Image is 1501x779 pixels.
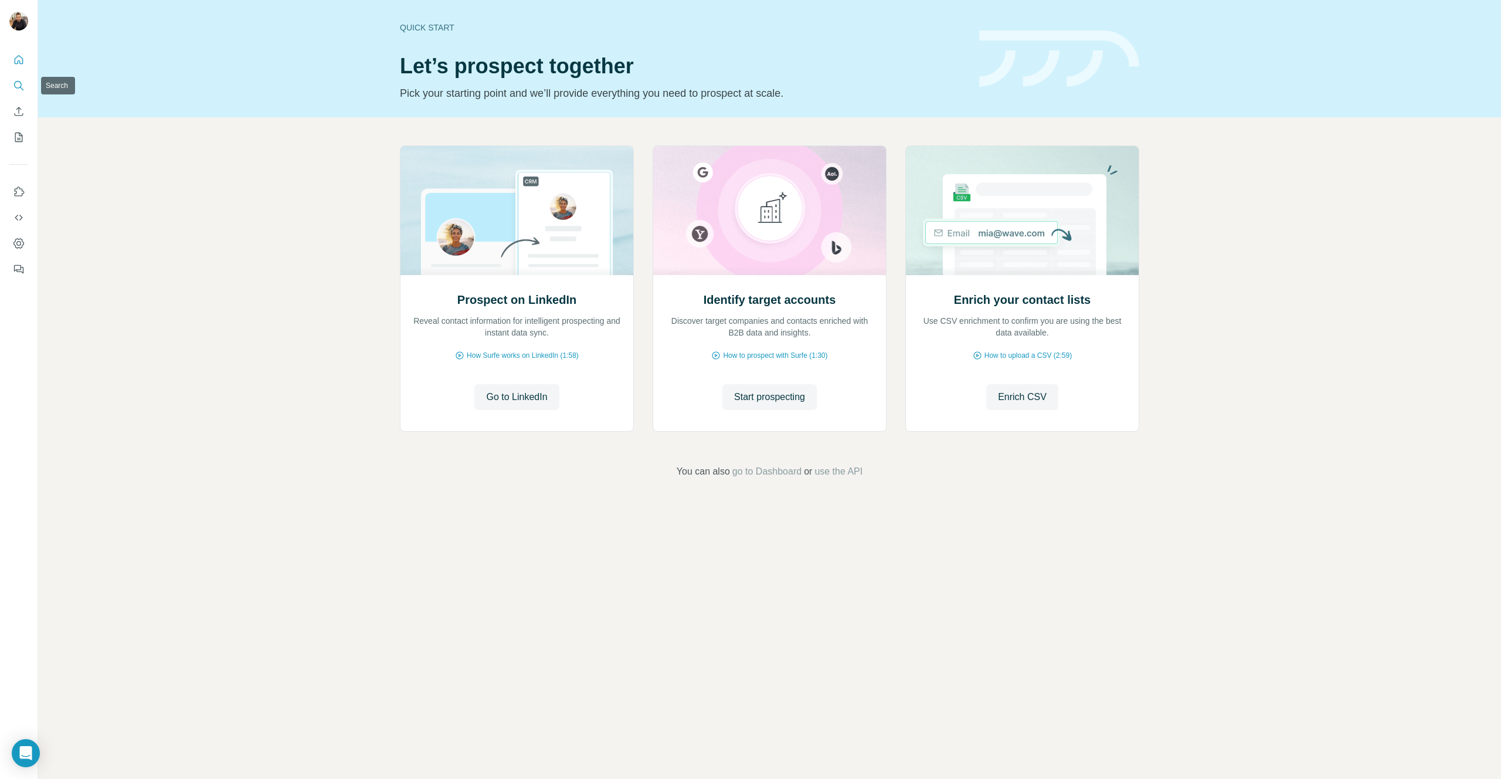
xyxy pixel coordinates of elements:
[9,127,28,148] button: My lists
[400,146,634,275] img: Prospect on LinkedIn
[486,390,547,404] span: Go to LinkedIn
[704,292,836,308] h2: Identify target accounts
[734,390,805,404] span: Start prospecting
[905,146,1139,275] img: Enrich your contact lists
[400,55,965,78] h1: Let’s prospect together
[9,101,28,122] button: Enrich CSV
[722,384,817,410] button: Start prospecting
[804,465,812,479] span: or
[9,12,28,31] img: Avatar
[984,350,1072,361] span: How to upload a CSV (2:59)
[457,292,576,308] h2: Prospect on LinkedIn
[814,465,862,479] button: use the API
[653,146,887,275] img: Identify target accounts
[474,384,559,410] button: Go to LinkedIn
[918,315,1127,338] p: Use CSV enrichment to confirm you are using the best data available.
[9,259,28,280] button: Feedback
[954,292,1091,308] h2: Enrich your contact lists
[400,85,965,101] p: Pick your starting point and we’ll provide everything you need to prospect at scale.
[998,390,1047,404] span: Enrich CSV
[9,49,28,70] button: Quick start
[723,350,827,361] span: How to prospect with Surfe (1:30)
[9,75,28,96] button: Search
[400,22,965,33] div: Quick start
[979,31,1139,87] img: banner
[665,315,874,338] p: Discover target companies and contacts enriched with B2B data and insights.
[986,384,1058,410] button: Enrich CSV
[12,739,40,767] div: Open Intercom Messenger
[9,207,28,228] button: Use Surfe API
[412,315,622,338] p: Reveal contact information for intelligent prospecting and instant data sync.
[732,465,802,479] button: go to Dashboard
[677,465,730,479] span: You can also
[9,233,28,254] button: Dashboard
[9,181,28,202] button: Use Surfe on LinkedIn
[467,350,579,361] span: How Surfe works on LinkedIn (1:58)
